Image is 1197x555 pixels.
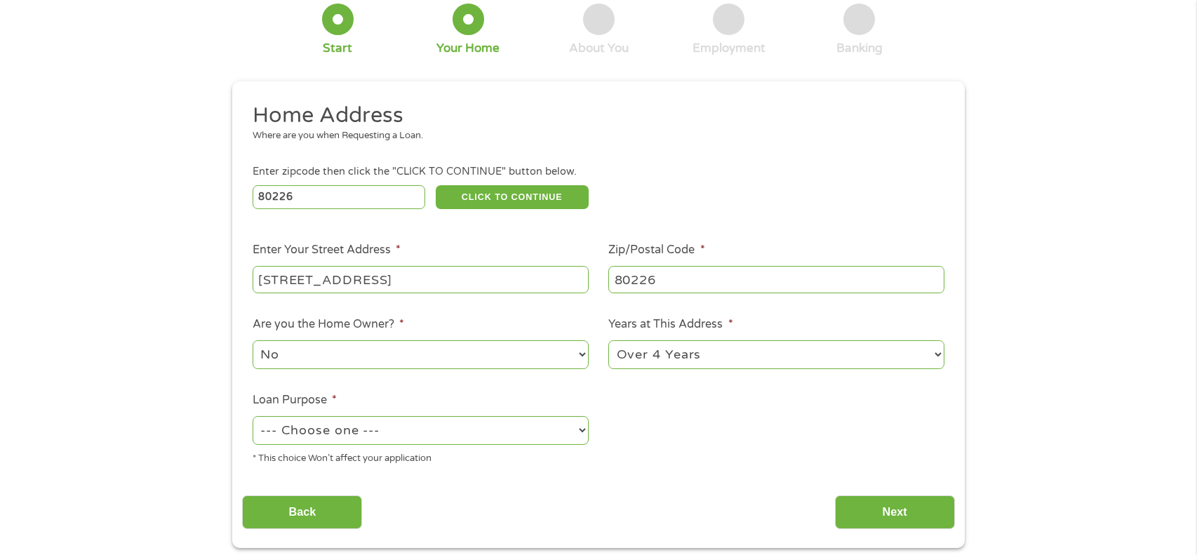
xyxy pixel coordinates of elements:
input: 1 Main Street [253,266,589,293]
div: Where are you when Requesting a Loan. [253,129,935,143]
input: Next [835,495,955,530]
div: Employment [693,41,765,56]
input: Back [242,495,362,530]
div: * This choice Won’t affect your application [253,447,589,466]
div: Banking [836,41,883,56]
label: Zip/Postal Code [608,243,704,258]
div: Enter zipcode then click the "CLICK TO CONTINUE" button below. [253,164,944,180]
input: Enter Zipcode (e.g 01510) [253,185,426,209]
div: Your Home [436,41,500,56]
label: Are you the Home Owner? [253,317,404,332]
div: About You [569,41,629,56]
label: Years at This Address [608,317,733,332]
div: Start [323,41,352,56]
label: Loan Purpose [253,393,337,408]
label: Enter Your Street Address [253,243,401,258]
h2: Home Address [253,102,935,130]
button: CLICK TO CONTINUE [436,185,589,209]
